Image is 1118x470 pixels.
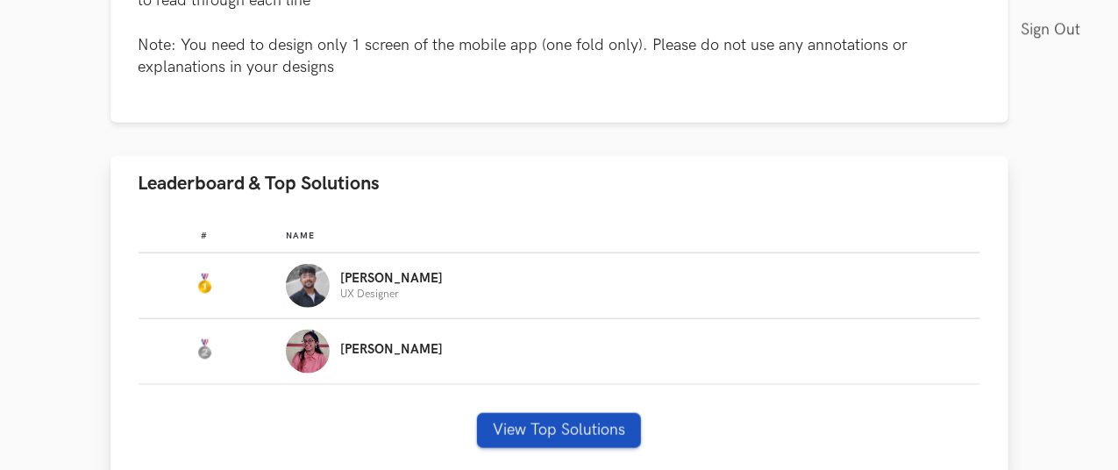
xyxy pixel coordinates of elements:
[286,231,315,241] span: Name
[286,264,330,308] img: Profile photo
[194,274,215,295] img: Gold Medal
[477,413,641,448] button: View Top Solutions
[194,339,215,360] img: Silver Medal
[340,343,443,357] p: [PERSON_NAME]
[286,330,330,374] img: Profile photo
[340,272,443,286] p: [PERSON_NAME]
[201,231,208,241] span: #
[1021,11,1090,50] a: Sign Out
[139,172,381,196] span: Leaderboard & Top Solutions
[139,217,980,385] table: Leaderboard
[340,288,443,300] p: UX Designer
[110,156,1008,211] button: Leaderboard & Top Solutions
